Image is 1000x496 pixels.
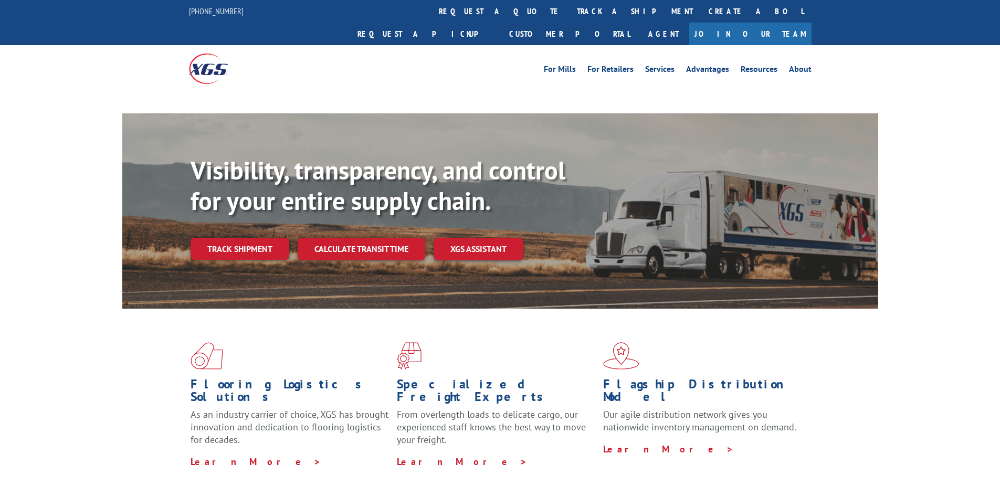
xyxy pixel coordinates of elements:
a: Customer Portal [501,23,638,45]
a: Advantages [686,65,729,77]
a: XGS ASSISTANT [434,238,523,260]
a: Track shipment [191,238,289,260]
a: Resources [741,65,777,77]
a: [PHONE_NUMBER] [189,6,244,16]
a: For Mills [544,65,576,77]
span: As an industry carrier of choice, XGS has brought innovation and dedication to flooring logistics... [191,408,388,446]
a: Join Our Team [689,23,812,45]
a: Learn More > [603,443,734,455]
a: Calculate transit time [298,238,425,260]
img: xgs-icon-flagship-distribution-model-red [603,342,639,370]
a: Learn More > [397,456,528,468]
span: Our agile distribution network gives you nationwide inventory management on demand. [603,408,796,433]
a: Request a pickup [350,23,501,45]
h1: Flooring Logistics Solutions [191,378,389,408]
h1: Specialized Freight Experts [397,378,595,408]
a: Agent [638,23,689,45]
a: About [789,65,812,77]
a: For Retailers [587,65,634,77]
img: xgs-icon-focused-on-flooring-red [397,342,422,370]
b: Visibility, transparency, and control for your entire supply chain. [191,154,565,217]
a: Learn More > [191,456,321,468]
img: xgs-icon-total-supply-chain-intelligence-red [191,342,223,370]
a: Services [645,65,675,77]
h1: Flagship Distribution Model [603,378,802,408]
p: From overlength loads to delicate cargo, our experienced staff knows the best way to move your fr... [397,408,595,455]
